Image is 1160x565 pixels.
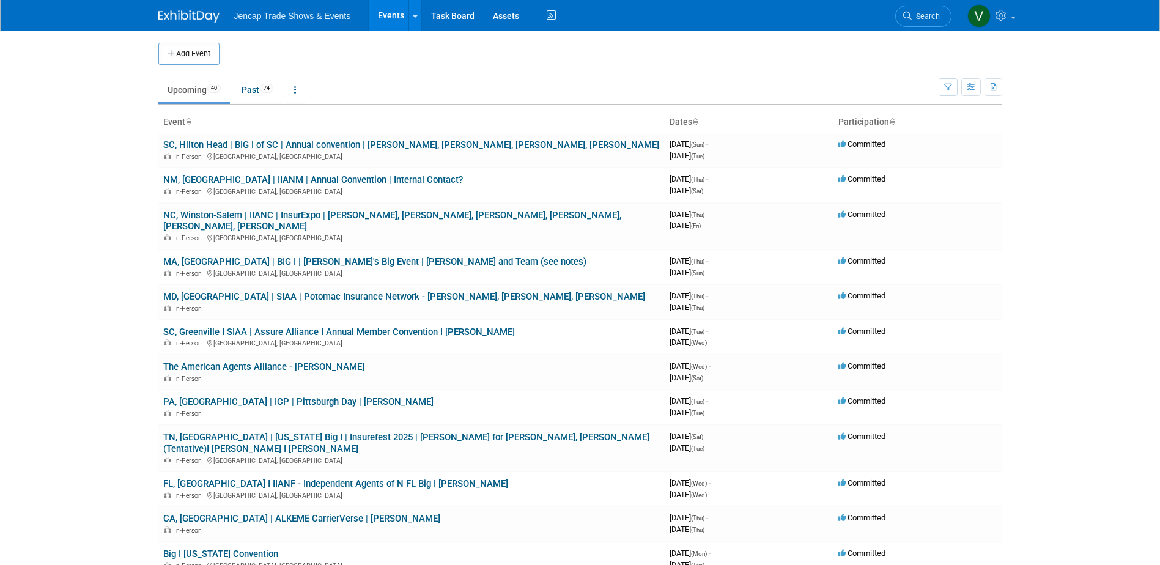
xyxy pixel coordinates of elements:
span: (Thu) [691,305,704,311]
span: [DATE] [670,186,703,195]
span: Committed [838,513,885,522]
a: Past74 [232,78,283,102]
span: (Tue) [691,153,704,160]
img: In-Person Event [164,188,171,194]
span: Committed [838,327,885,336]
span: [DATE] [670,327,708,336]
a: TN, [GEOGRAPHIC_DATA] | [US_STATE] Big I | Insurefest 2025 | [PERSON_NAME] for [PERSON_NAME], [PE... [163,432,649,454]
a: MD, [GEOGRAPHIC_DATA] | SIAA | Potomac Insurance Network - [PERSON_NAME], [PERSON_NAME], [PERSON_... [163,291,645,302]
span: - [709,361,711,371]
span: - [706,210,708,219]
span: [DATE] [670,525,704,534]
span: - [706,396,708,405]
span: (Wed) [691,363,707,370]
span: Committed [838,396,885,405]
span: In-Person [174,492,205,500]
img: In-Person Event [164,153,171,159]
span: - [706,256,708,265]
span: (Thu) [691,526,704,533]
span: [DATE] [670,443,704,452]
span: (Wed) [691,339,707,346]
div: [GEOGRAPHIC_DATA], [GEOGRAPHIC_DATA] [163,490,660,500]
span: Committed [838,361,885,371]
span: (Wed) [691,480,707,487]
span: In-Person [174,153,205,161]
span: Committed [838,174,885,183]
span: (Thu) [691,515,704,522]
th: Participation [833,112,1002,133]
span: Committed [838,139,885,149]
a: NC, Winston-Salem | IIANC | InsurExpo | [PERSON_NAME], [PERSON_NAME], [PERSON_NAME], [PERSON_NAME... [163,210,621,232]
span: [DATE] [670,432,707,441]
img: Vanessa O'Brien [967,4,991,28]
div: [GEOGRAPHIC_DATA], [GEOGRAPHIC_DATA] [163,455,660,465]
span: - [705,432,707,441]
span: [DATE] [670,139,708,149]
a: CA, [GEOGRAPHIC_DATA] | ALKEME CarrierVerse | [PERSON_NAME] [163,513,440,524]
span: - [706,139,708,149]
div: [GEOGRAPHIC_DATA], [GEOGRAPHIC_DATA] [163,232,660,242]
span: In-Person [174,339,205,347]
span: 40 [207,84,221,93]
span: Search [912,12,940,21]
span: (Thu) [691,293,704,300]
img: In-Person Event [164,526,171,533]
span: (Sat) [691,434,703,440]
span: (Thu) [691,258,704,265]
img: In-Person Event [164,375,171,381]
div: [GEOGRAPHIC_DATA], [GEOGRAPHIC_DATA] [163,186,660,196]
span: - [706,327,708,336]
div: [GEOGRAPHIC_DATA], [GEOGRAPHIC_DATA] [163,151,660,161]
span: (Tue) [691,398,704,405]
span: [DATE] [670,478,711,487]
span: (Sun) [691,141,704,148]
a: PA, [GEOGRAPHIC_DATA] | ICP | Pittsburgh Day | [PERSON_NAME] [163,396,434,407]
span: In-Person [174,375,205,383]
span: (Wed) [691,492,707,498]
a: Big I [US_STATE] Convention [163,548,278,559]
span: In-Person [174,234,205,242]
span: (Tue) [691,445,704,452]
div: [GEOGRAPHIC_DATA], [GEOGRAPHIC_DATA] [163,268,660,278]
span: - [709,478,711,487]
a: FL, [GEOGRAPHIC_DATA] I IIANF - Independent Agents of N FL Big I [PERSON_NAME] [163,478,508,489]
span: (Thu) [691,212,704,218]
span: [DATE] [670,490,707,499]
span: 74 [260,84,273,93]
span: - [706,291,708,300]
span: [DATE] [670,396,708,405]
span: Committed [838,210,885,219]
span: In-Person [174,457,205,465]
a: NM, [GEOGRAPHIC_DATA] | IIANM | Annual Convention | Internal Contact? [163,174,463,185]
span: (Mon) [691,550,707,557]
a: SC, Hilton Head | BIG I of SC | Annual convention | [PERSON_NAME], [PERSON_NAME], [PERSON_NAME], ... [163,139,659,150]
span: Committed [838,548,885,558]
span: [DATE] [670,548,711,558]
img: In-Person Event [164,410,171,416]
button: Add Event [158,43,220,65]
span: (Tue) [691,328,704,335]
img: ExhibitDay [158,10,220,23]
span: [DATE] [670,303,704,312]
span: In-Person [174,188,205,196]
img: In-Person Event [164,339,171,345]
span: - [706,513,708,522]
a: Search [895,6,951,27]
span: Committed [838,291,885,300]
span: In-Person [174,410,205,418]
span: In-Person [174,305,205,312]
span: [DATE] [670,513,708,522]
span: Committed [838,478,885,487]
span: (Sat) [691,188,703,194]
a: MA, [GEOGRAPHIC_DATA] | BIG I | [PERSON_NAME]'s Big Event | [PERSON_NAME] and Team (see notes) [163,256,586,267]
img: In-Person Event [164,492,171,498]
span: (Tue) [691,410,704,416]
span: Jencap Trade Shows & Events [234,11,351,21]
span: [DATE] [670,151,704,160]
span: (Fri) [691,223,701,229]
a: Sort by Start Date [692,117,698,127]
span: [DATE] [670,408,704,417]
img: In-Person Event [164,457,171,463]
span: [DATE] [670,361,711,371]
img: In-Person Event [164,234,171,240]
